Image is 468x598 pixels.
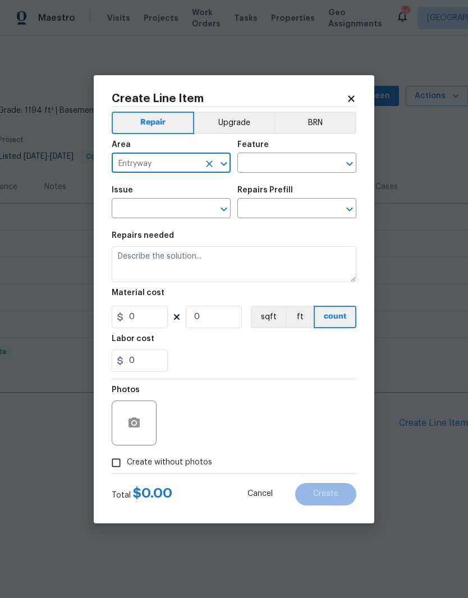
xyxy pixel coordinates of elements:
button: sqft [251,306,286,328]
button: Repair [112,112,194,134]
h5: Feature [237,141,269,149]
button: Clear [201,156,217,172]
button: BRN [274,112,356,134]
button: Open [342,201,357,217]
button: Create [295,483,356,505]
button: Upgrade [194,112,274,134]
h5: Repairs Prefill [237,186,293,194]
h5: Issue [112,186,133,194]
span: Create [313,490,338,498]
span: Cancel [247,490,273,498]
h5: Photos [112,386,140,394]
h2: Create Line Item [112,93,346,104]
span: Create without photos [127,457,212,468]
div: Total [112,487,172,501]
button: ft [286,306,314,328]
button: Open [216,156,232,172]
button: Cancel [230,483,291,505]
button: Open [342,156,357,172]
span: $ 0.00 [133,486,172,500]
button: count [314,306,356,328]
h5: Area [112,141,131,149]
h5: Material cost [112,289,164,297]
h5: Repairs needed [112,232,174,240]
h5: Labor cost [112,335,154,343]
button: Open [216,201,232,217]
